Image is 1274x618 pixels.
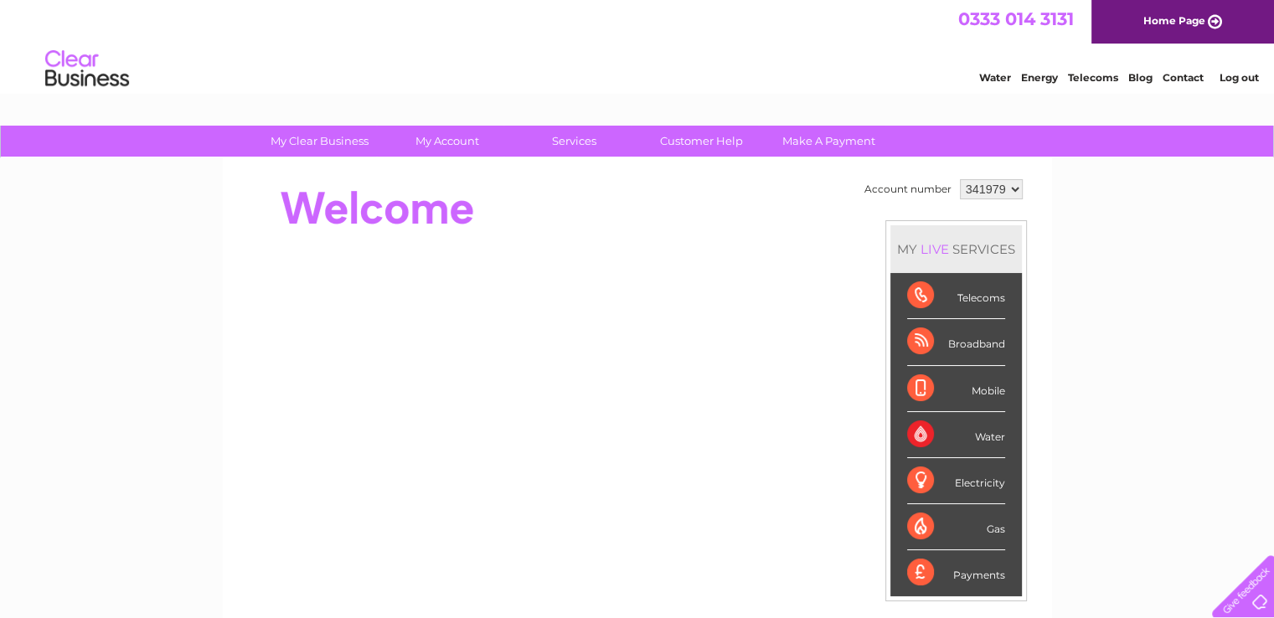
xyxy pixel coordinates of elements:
[44,44,130,95] img: logo.png
[979,71,1011,84] a: Water
[917,241,952,257] div: LIVE
[907,319,1005,365] div: Broadband
[1219,71,1258,84] a: Log out
[760,126,898,157] a: Make A Payment
[378,126,516,157] a: My Account
[907,412,1005,458] div: Water
[505,126,643,157] a: Services
[907,273,1005,319] div: Telecoms
[860,175,956,203] td: Account number
[907,458,1005,504] div: Electricity
[958,8,1074,29] a: 0333 014 3131
[632,126,771,157] a: Customer Help
[890,225,1022,273] div: MY SERVICES
[907,504,1005,550] div: Gas
[1068,71,1118,84] a: Telecoms
[250,126,389,157] a: My Clear Business
[1163,71,1204,84] a: Contact
[242,9,1034,81] div: Clear Business is a trading name of Verastar Limited (registered in [GEOGRAPHIC_DATA] No. 3667643...
[907,366,1005,412] div: Mobile
[907,550,1005,595] div: Payments
[1021,71,1058,84] a: Energy
[1128,71,1153,84] a: Blog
